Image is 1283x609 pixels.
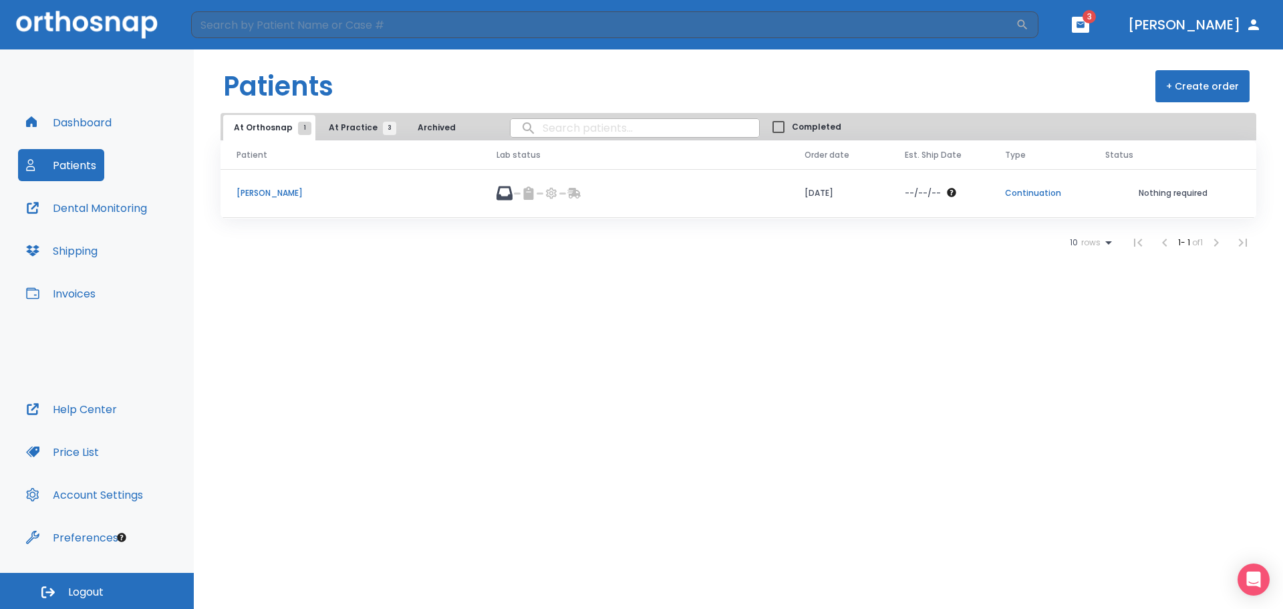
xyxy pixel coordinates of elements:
span: 1 - 1 [1178,237,1192,248]
p: Continuation [1005,187,1073,199]
button: Invoices [18,277,104,310]
span: 1 [298,122,311,135]
p: --/--/-- [905,187,941,199]
button: Archived [403,115,470,140]
div: Tooltip anchor [116,531,128,543]
p: Nothing required [1105,187,1240,199]
h1: Patients [223,66,333,106]
span: of 1 [1192,237,1203,248]
span: At Orthosnap [234,122,305,134]
button: [PERSON_NAME] [1123,13,1267,37]
button: Preferences [18,521,126,554]
td: [DATE] [789,169,889,218]
img: Orthosnap [16,11,158,38]
input: Search by Patient Name or Case # [191,11,1016,38]
span: Order date [805,149,849,161]
span: 3 [383,122,396,135]
span: Lab status [496,149,541,161]
span: Completed [792,121,841,133]
span: 10 [1070,238,1078,247]
div: The date will be available after approving treatment plan [905,187,973,199]
button: Price List [18,436,107,468]
button: Account Settings [18,479,151,511]
button: Dental Monitoring [18,192,155,224]
span: Patient [237,149,267,161]
span: Status [1105,149,1133,161]
button: Patients [18,149,104,181]
div: Open Intercom Messenger [1238,564,1270,596]
span: Logout [68,585,104,600]
button: Shipping [18,235,106,267]
div: tabs [223,115,472,140]
span: 3 [1083,10,1096,23]
button: Dashboard [18,106,120,138]
p: [PERSON_NAME] [237,187,464,199]
button: + Create order [1155,70,1250,102]
input: search [511,115,759,141]
span: Est. Ship Date [905,149,962,161]
button: Help Center [18,393,125,425]
span: At Practice [329,122,390,134]
span: Type [1005,149,1026,161]
span: rows [1078,238,1101,247]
